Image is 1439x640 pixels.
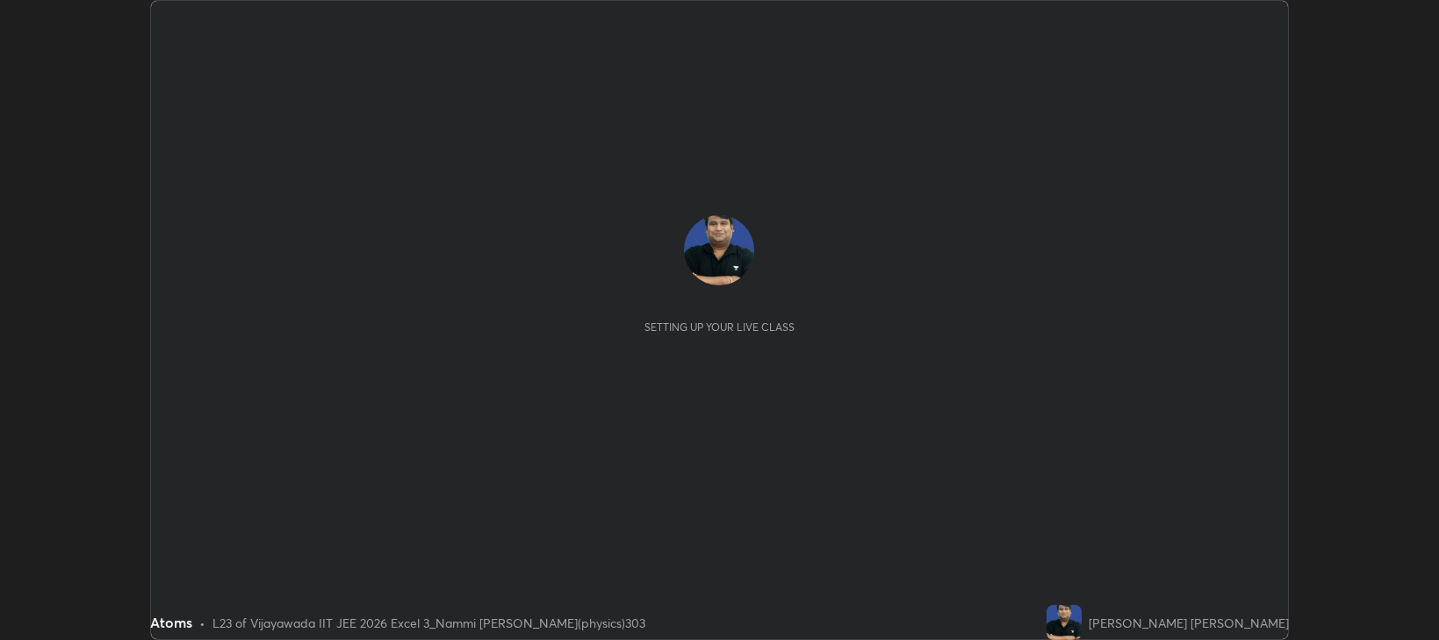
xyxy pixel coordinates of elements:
div: • [199,614,205,632]
img: 73bf7312a6d64a74a4049946c9a3c1d3.jpg [1047,605,1082,640]
div: Setting up your live class [644,320,795,334]
div: L23 of Vijayawada IIT JEE 2026 Excel 3_Nammi [PERSON_NAME](physics)303 [212,614,645,632]
img: 73bf7312a6d64a74a4049946c9a3c1d3.jpg [684,215,754,285]
div: [PERSON_NAME] [PERSON_NAME] [1089,614,1289,632]
div: Atoms [150,612,192,633]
